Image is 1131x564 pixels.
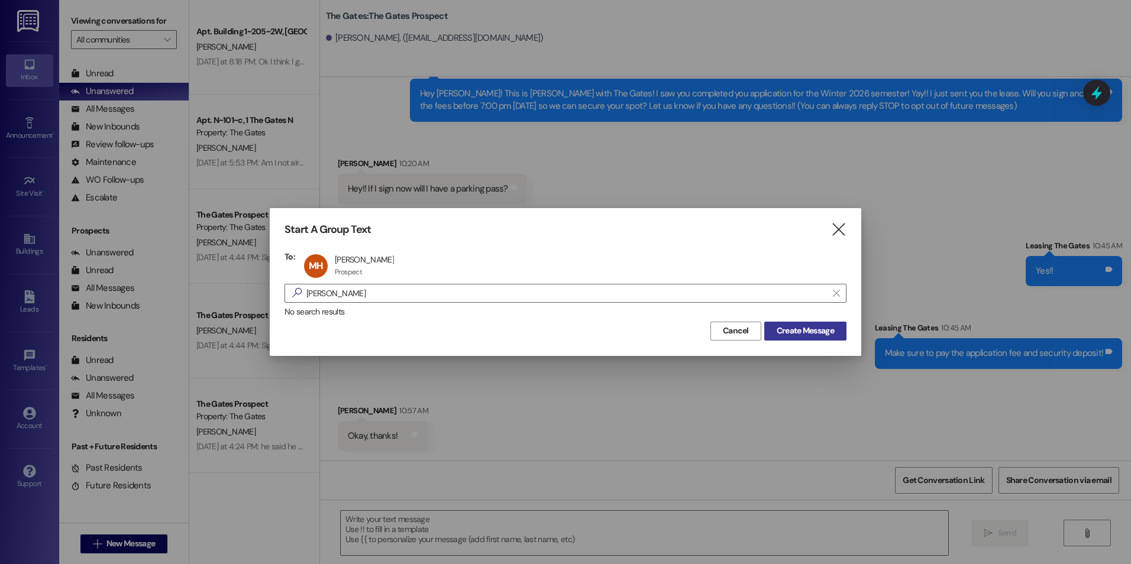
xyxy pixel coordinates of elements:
div: [PERSON_NAME] [335,254,394,265]
i:  [833,289,839,298]
span: MH [309,260,322,272]
button: Clear text [827,284,846,302]
span: Create Message [777,325,834,337]
span: Cancel [723,325,749,337]
h3: To: [285,251,295,262]
input: Search for any contact or apartment [306,285,827,302]
i:  [287,287,306,299]
div: Prospect [335,267,362,277]
button: Cancel [710,322,761,341]
i:  [831,223,846,236]
div: No search results [285,306,846,318]
button: Create Message [764,322,846,341]
h3: Start A Group Text [285,223,371,236]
